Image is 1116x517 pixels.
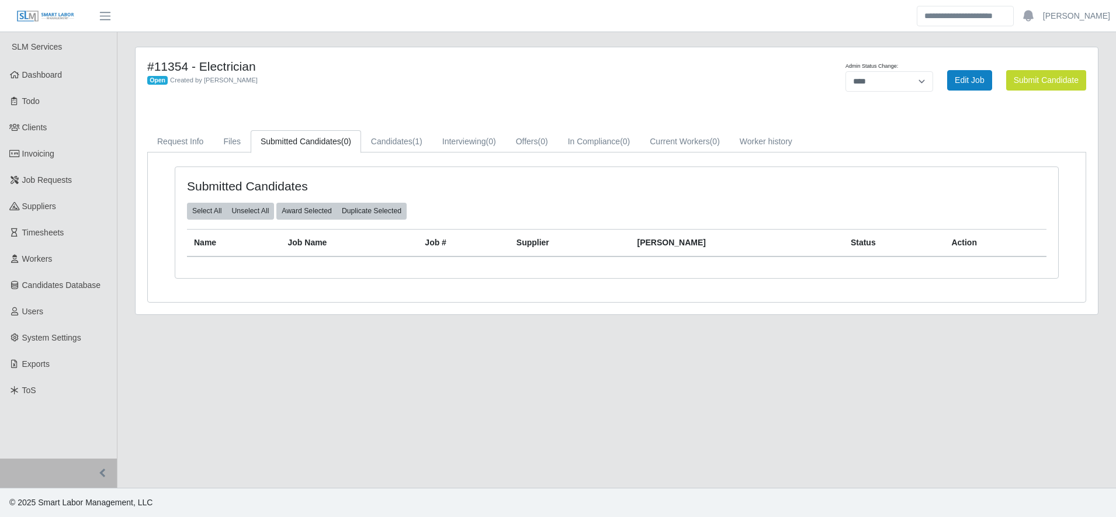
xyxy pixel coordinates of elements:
a: Request Info [147,130,213,153]
span: Created by [PERSON_NAME] [170,77,258,84]
span: (0) [710,137,720,146]
a: Candidates [361,130,432,153]
span: Todo [22,96,40,106]
button: Select All [187,203,227,219]
span: (0) [538,137,548,146]
button: Duplicate Selected [337,203,407,219]
span: Exports [22,359,50,369]
span: Timesheets [22,228,64,237]
button: Submit Candidate [1006,70,1086,91]
button: Unselect All [226,203,274,219]
a: Interviewing [432,130,506,153]
a: Files [213,130,251,153]
a: Worker history [730,130,802,153]
th: Name [187,229,281,256]
span: Candidates Database [22,280,101,290]
span: Clients [22,123,47,132]
div: bulk actions [187,203,274,219]
span: Suppliers [22,202,56,211]
label: Admin Status Change: [845,63,898,71]
span: Dashboard [22,70,63,79]
span: (0) [341,137,351,146]
th: [PERSON_NAME] [630,229,843,256]
span: System Settings [22,333,81,342]
a: Current Workers [640,130,730,153]
h4: Submitted Candidates [187,179,535,193]
a: In Compliance [558,130,640,153]
button: Award Selected [276,203,337,219]
span: (0) [486,137,496,146]
span: Users [22,307,44,316]
div: bulk actions [276,203,407,219]
span: Job Requests [22,175,72,185]
th: Action [944,229,1046,256]
span: Workers [22,254,53,263]
span: (0) [620,137,630,146]
span: (1) [413,137,422,146]
a: Offers [506,130,558,153]
a: [PERSON_NAME] [1043,10,1110,22]
input: Search [917,6,1014,26]
h4: #11354 - Electrician [147,59,688,74]
span: Open [147,76,168,85]
span: Invoicing [22,149,54,158]
th: Job Name [281,229,418,256]
a: Edit Job [947,70,992,91]
th: Job # [418,229,509,256]
span: SLM Services [12,42,62,51]
a: Submitted Candidates [251,130,361,153]
th: Status [844,229,945,256]
th: Supplier [510,229,630,256]
span: ToS [22,386,36,395]
span: © 2025 Smart Labor Management, LLC [9,498,153,507]
img: SLM Logo [16,10,75,23]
